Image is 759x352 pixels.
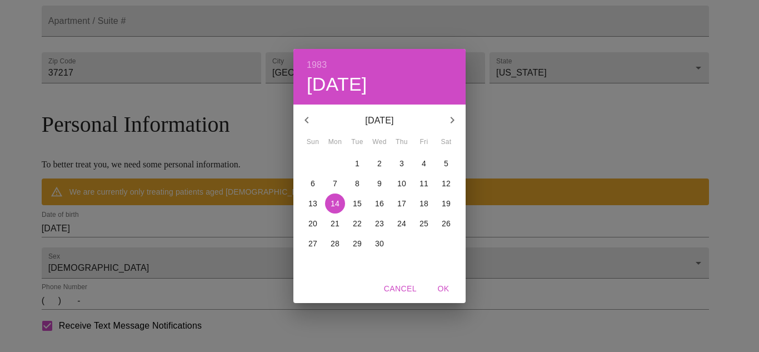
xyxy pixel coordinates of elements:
p: 12 [442,178,451,189]
button: [DATE] [307,73,367,96]
p: 1 [355,158,359,169]
span: Thu [392,137,412,148]
p: 4 [422,158,426,169]
p: 10 [397,178,406,189]
p: 11 [420,178,428,189]
p: 13 [308,198,317,209]
button: 15 [347,194,367,214]
button: 17 [392,194,412,214]
span: Fri [414,137,434,148]
button: 12 [436,173,456,194]
span: Sat [436,137,456,148]
p: 16 [375,198,384,209]
button: 30 [369,234,390,254]
p: 26 [442,218,451,229]
p: 9 [377,178,382,189]
span: Mon [325,137,345,148]
span: Cancel [384,282,417,296]
button: 4 [414,153,434,173]
button: 23 [369,214,390,234]
span: Tue [347,137,367,148]
p: 19 [442,198,451,209]
button: 18 [414,194,434,214]
p: 5 [444,158,448,169]
p: 24 [397,218,406,229]
span: OK [430,282,457,296]
button: 9 [369,173,390,194]
button: 19 [436,194,456,214]
button: 8 [347,173,367,194]
p: 21 [331,218,339,229]
button: 29 [347,234,367,254]
button: 28 [325,234,345,254]
p: [DATE] [320,114,439,127]
button: OK [426,279,461,299]
button: 7 [325,173,345,194]
button: 21 [325,214,345,234]
p: 23 [375,218,384,229]
p: 8 [355,178,359,189]
p: 18 [420,198,428,209]
button: 10 [392,173,412,194]
button: Cancel [379,279,421,299]
button: 6 [303,173,323,194]
p: 15 [353,198,362,209]
button: 24 [392,214,412,234]
button: 26 [436,214,456,234]
button: 3 [392,153,412,173]
p: 28 [331,238,339,249]
p: 7 [333,178,337,189]
button: 1 [347,153,367,173]
button: 25 [414,214,434,234]
p: 2 [377,158,382,169]
button: 27 [303,234,323,254]
p: 29 [353,238,362,249]
button: 5 [436,153,456,173]
p: 3 [400,158,404,169]
span: Sun [303,137,323,148]
p: 6 [311,178,315,189]
button: 14 [325,194,345,214]
button: 22 [347,214,367,234]
button: 1983 [307,57,327,73]
button: 16 [369,194,390,214]
button: 11 [414,173,434,194]
p: 17 [397,198,406,209]
p: 30 [375,238,384,249]
button: 2 [369,153,390,173]
p: 25 [420,218,428,229]
p: 27 [308,238,317,249]
p: 20 [308,218,317,229]
button: 13 [303,194,323,214]
button: 20 [303,214,323,234]
span: Wed [369,137,390,148]
p: 14 [331,198,339,209]
p: 22 [353,218,362,229]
